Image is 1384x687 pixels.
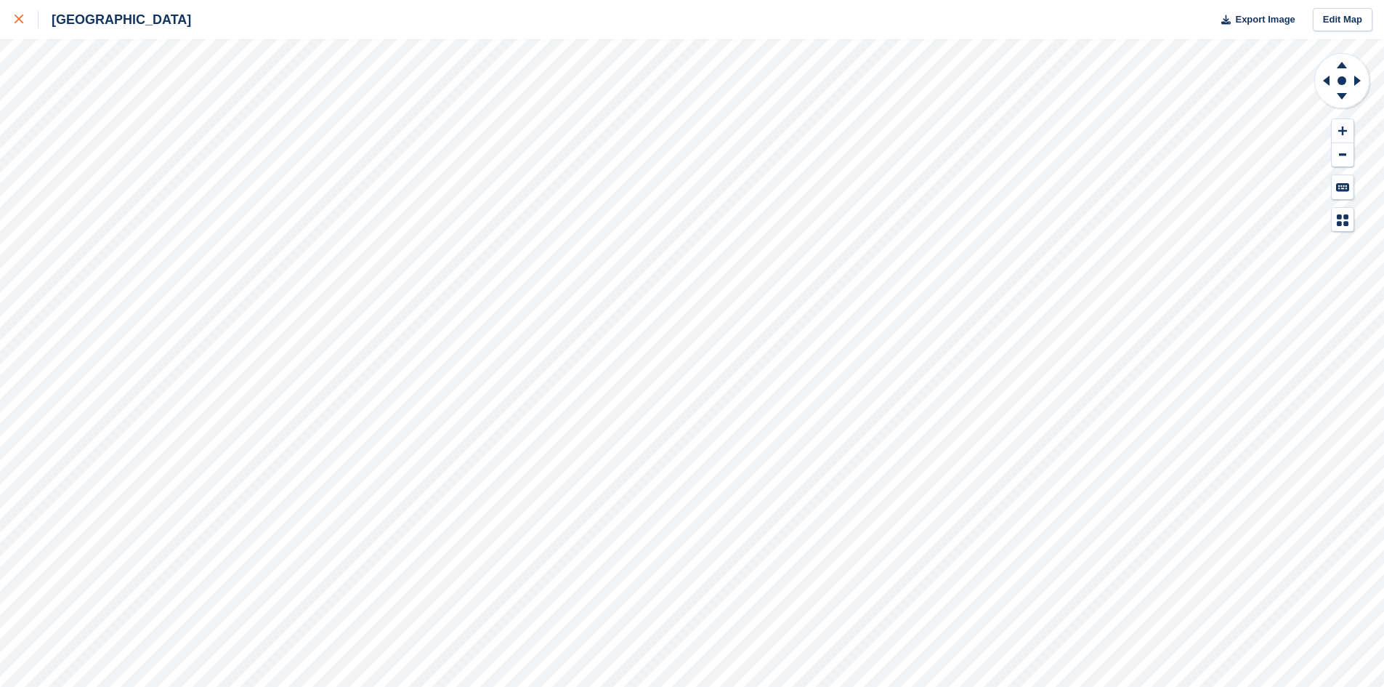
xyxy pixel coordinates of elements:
button: Keyboard Shortcuts [1332,175,1353,199]
a: Edit Map [1313,8,1372,32]
div: [GEOGRAPHIC_DATA] [39,11,191,28]
button: Zoom Out [1332,143,1353,167]
button: Map Legend [1332,208,1353,232]
button: Zoom In [1332,119,1353,143]
span: Export Image [1235,12,1295,27]
button: Export Image [1213,8,1295,32]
